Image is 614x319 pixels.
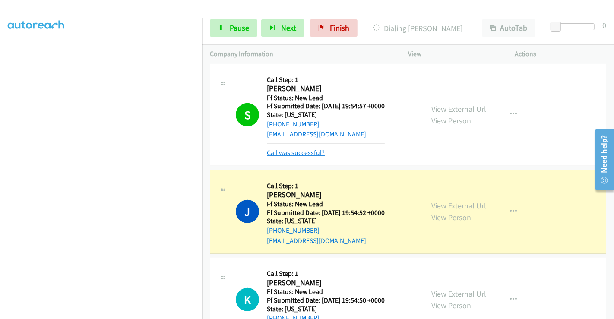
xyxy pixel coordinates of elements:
a: [PHONE_NUMBER] [267,226,320,234]
a: [PHONE_NUMBER] [267,120,320,128]
h1: J [236,200,259,223]
a: View Person [431,300,471,310]
div: Delay between calls (in seconds) [555,23,595,30]
p: View [408,49,500,59]
h5: Ff Status: New Lead [267,94,385,102]
div: 0 [602,19,606,31]
span: Finish [330,23,349,33]
h5: Call Step: 1 [267,182,385,190]
h1: K [236,288,259,311]
a: Finish [310,19,358,37]
button: AutoTab [482,19,535,37]
h5: State: [US_STATE] [267,217,385,225]
h2: [PERSON_NAME] [267,84,385,94]
a: Call was successful? [267,148,325,157]
h5: Ff Status: New Lead [267,200,385,208]
a: Pause [210,19,257,37]
a: View External Url [431,201,486,211]
h5: Ff Submitted Date: [DATE] 19:54:52 +0000 [267,208,385,217]
span: Next [281,23,296,33]
h5: State: [US_STATE] [267,305,385,313]
span: Pause [230,23,249,33]
a: View External Url [431,289,486,299]
h5: State: [US_STATE] [267,111,385,119]
a: [EMAIL_ADDRESS][DOMAIN_NAME] [267,130,366,138]
a: [EMAIL_ADDRESS][DOMAIN_NAME] [267,237,366,245]
iframe: Resource Center [589,125,614,194]
button: Next [261,19,304,37]
h5: Ff Submitted Date: [DATE] 19:54:50 +0000 [267,296,385,305]
h5: Call Step: 1 [267,269,385,278]
a: View External Url [431,104,486,114]
p: Company Information [210,49,392,59]
p: Actions [515,49,607,59]
h5: Ff Status: New Lead [267,287,385,296]
p: Dialing [PERSON_NAME] [369,22,466,34]
h2: [PERSON_NAME] [267,190,385,200]
h5: Call Step: 1 [267,76,385,84]
h5: Ff Submitted Date: [DATE] 19:54:57 +0000 [267,102,385,111]
h1: S [236,103,259,126]
a: View Person [431,116,471,126]
a: View Person [431,212,471,222]
h2: [PERSON_NAME] [267,278,385,288]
